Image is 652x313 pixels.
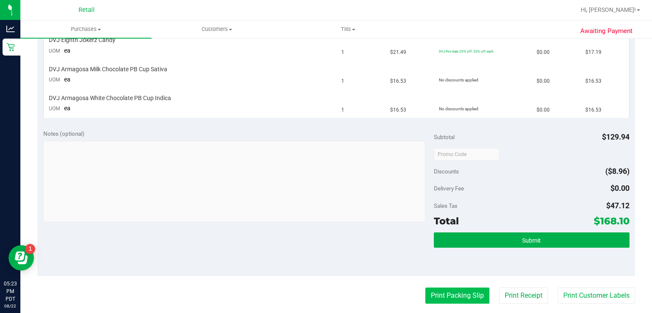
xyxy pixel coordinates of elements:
[594,215,630,227] span: $168.10
[341,48,344,56] span: 1
[434,164,459,179] span: Discounts
[585,48,601,56] span: $17.19
[585,106,601,114] span: $16.53
[49,36,115,44] span: DVJ Eighth Jokerz Candy
[43,130,84,137] span: Notes (optional)
[522,237,541,244] span: Submit
[605,167,630,176] span: ($8.96)
[25,244,35,254] iframe: Resource center unread badge
[537,106,550,114] span: $0.00
[434,185,464,192] span: Delivery Fee
[20,20,152,38] a: Purchases
[64,105,70,112] span: ea
[439,78,478,82] span: No discounts applied
[434,232,629,248] button: Submit
[581,6,636,13] span: Hi, [PERSON_NAME]!
[425,288,489,304] button: Print Packing Slip
[537,77,550,85] span: $0.00
[390,48,406,56] span: $21.49
[610,184,630,193] span: $0.00
[434,134,455,140] span: Subtotal
[341,77,344,85] span: 1
[341,106,344,114] span: 1
[434,148,500,161] input: Promo Code
[6,43,15,51] inline-svg: Retail
[79,6,95,14] span: Retail
[499,288,548,304] button: Print Receipt
[602,132,630,141] span: $129.94
[49,65,167,73] span: DVJ Armagosa Milk Chocolate PB Cup Sativa
[439,106,478,111] span: No discounts applied
[152,20,283,38] a: Customers
[580,26,632,36] span: Awaiting Payment
[6,25,15,33] inline-svg: Analytics
[434,202,458,209] span: Sales Tax
[4,280,17,303] p: 05:23 PM PDT
[20,25,152,33] span: Purchases
[390,77,406,85] span: $16.53
[283,25,413,33] span: Tills
[537,48,550,56] span: $0.00
[152,25,282,33] span: Customers
[439,49,493,53] span: DVJ Fire Sale 20% off: 20% off each
[49,77,60,83] span: UOM
[390,106,406,114] span: $16.53
[558,288,635,304] button: Print Customer Labels
[585,77,601,85] span: $16.53
[49,106,60,112] span: UOM
[64,76,70,83] span: ea
[282,20,413,38] a: Tills
[49,48,60,54] span: UOM
[49,94,171,102] span: DVJ Armagosa White Chocolate PB Cup Indica
[434,215,459,227] span: Total
[4,303,17,309] p: 08/22
[606,201,630,210] span: $47.12
[8,245,34,271] iframe: Resource center
[64,47,70,54] span: ea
